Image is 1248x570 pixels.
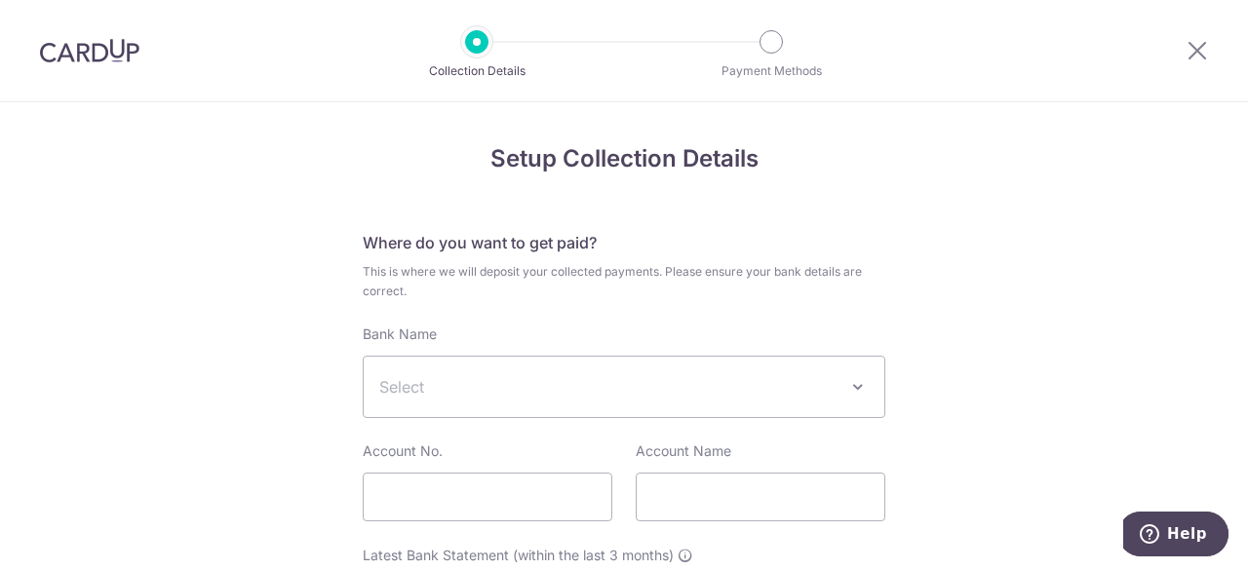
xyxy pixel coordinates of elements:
h4: Setup Collection Details [363,141,885,176]
p: Payment Methods [699,61,843,81]
p: This is where we will deposit your collected payments. Please ensure your bank details are correct. [363,262,885,301]
iframe: Opens a widget where you can find more information [1123,512,1228,560]
label: Bank Name [363,324,437,344]
span: Help [44,14,84,31]
label: Account Name [636,441,731,461]
p: Collection Details [405,61,549,81]
label: Account No. [363,441,443,461]
img: CardUp [39,39,140,62]
h5: Where do you want to get paid? [363,231,885,254]
span: Select [379,375,838,399]
span: Latest Bank Statement (within the last 3 months) [363,547,674,563]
